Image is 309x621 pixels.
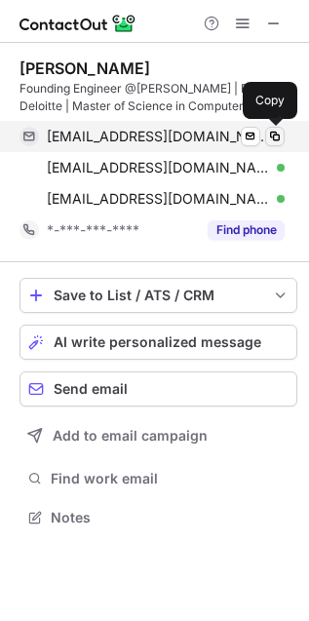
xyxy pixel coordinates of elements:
[19,504,297,531] button: Notes
[47,159,270,176] span: [EMAIL_ADDRESS][DOMAIN_NAME]
[19,418,297,453] button: Add to email campaign
[54,288,263,303] div: Save to List / ATS / CRM
[53,428,208,444] span: Add to email campaign
[19,58,150,78] div: [PERSON_NAME]
[208,220,285,240] button: Reveal Button
[54,381,128,397] span: Send email
[51,509,290,526] span: Notes
[47,128,270,145] span: [EMAIL_ADDRESS][DOMAIN_NAME]
[19,80,297,115] div: Founding Engineer @[PERSON_NAME] | Ex-Apple, Deloitte | Master of Science in Computer Science
[19,278,297,313] button: save-profile-one-click
[47,190,270,208] span: [EMAIL_ADDRESS][DOMAIN_NAME]
[19,325,297,360] button: AI write personalized message
[54,334,261,350] span: AI write personalized message
[19,12,136,35] img: ContactOut v5.3.10
[51,470,290,487] span: Find work email
[19,465,297,492] button: Find work email
[19,371,297,407] button: Send email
